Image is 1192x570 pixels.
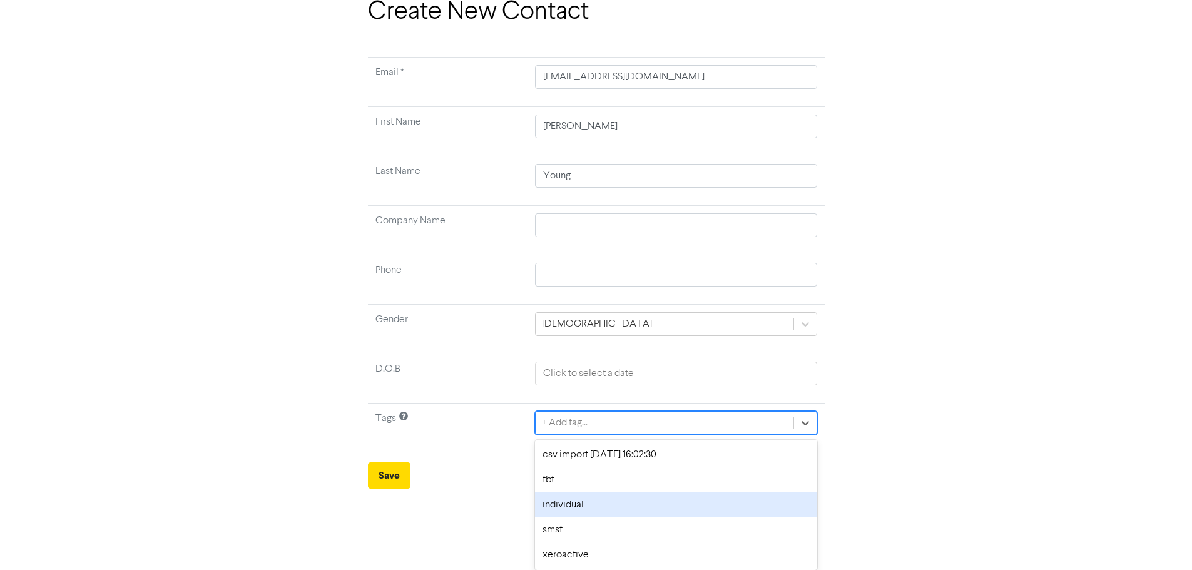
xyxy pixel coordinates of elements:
div: + Add tag... [542,415,588,430]
td: Last Name [368,156,528,206]
button: Save [368,462,410,489]
div: smsf [535,517,817,542]
td: Phone [368,255,528,305]
div: fbt [535,467,817,492]
div: xeroactive [535,542,817,567]
div: individual [535,492,817,517]
iframe: Chat Widget [1129,510,1192,570]
td: Gender [368,305,528,354]
td: D.O.B [368,354,528,404]
div: csv import [DATE] 16:02:30 [535,442,817,467]
td: Required [368,58,528,107]
input: Click to select a date [535,362,817,385]
div: [DEMOGRAPHIC_DATA] [542,317,652,332]
td: Tags [368,404,528,453]
td: Company Name [368,206,528,255]
td: First Name [368,107,528,156]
